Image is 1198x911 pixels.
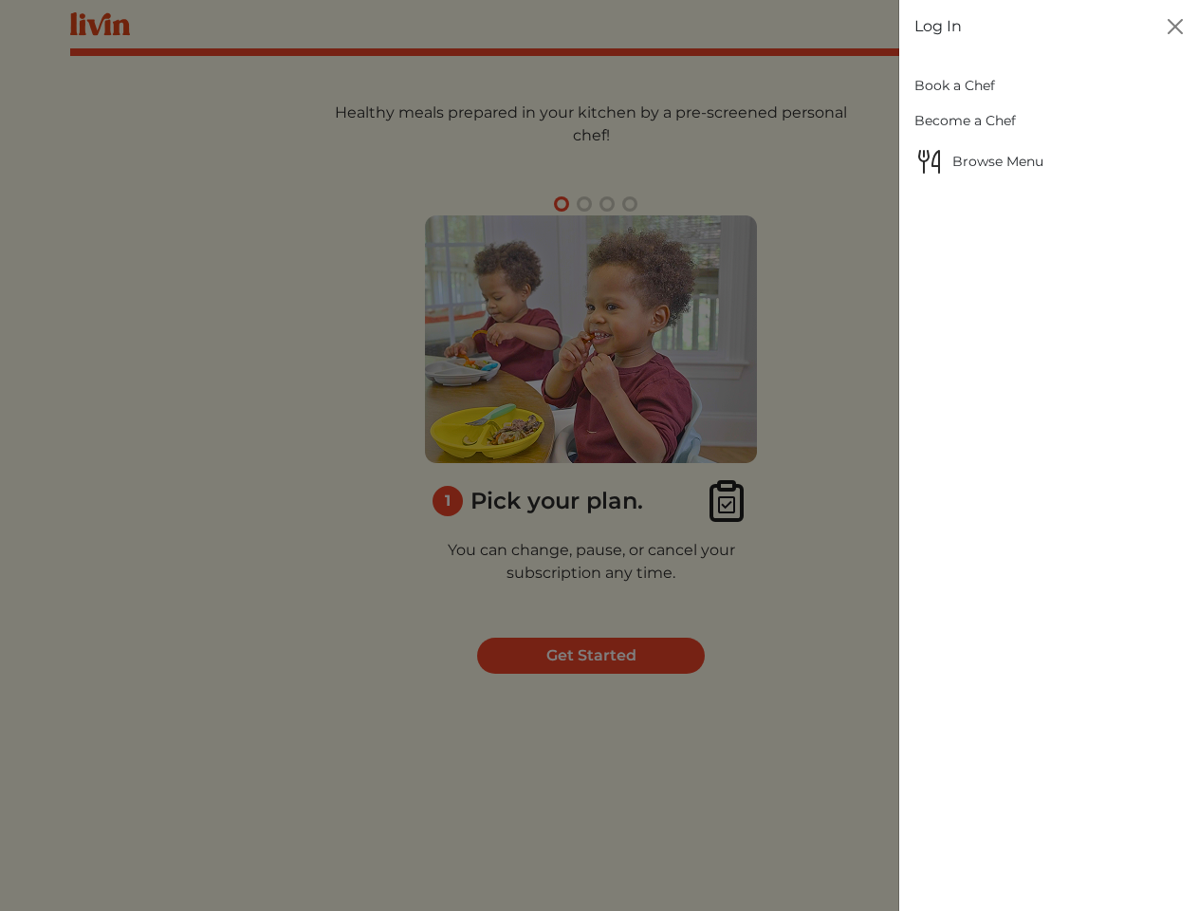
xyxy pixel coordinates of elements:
button: Close [1160,11,1190,42]
a: Log In [914,15,962,38]
img: Browse Menu [914,146,945,177]
a: Become a Chef [914,103,1183,139]
span: Browse Menu [914,146,1183,177]
a: Book a Chef [914,68,1183,103]
a: Browse MenuBrowse Menu [914,139,1183,184]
